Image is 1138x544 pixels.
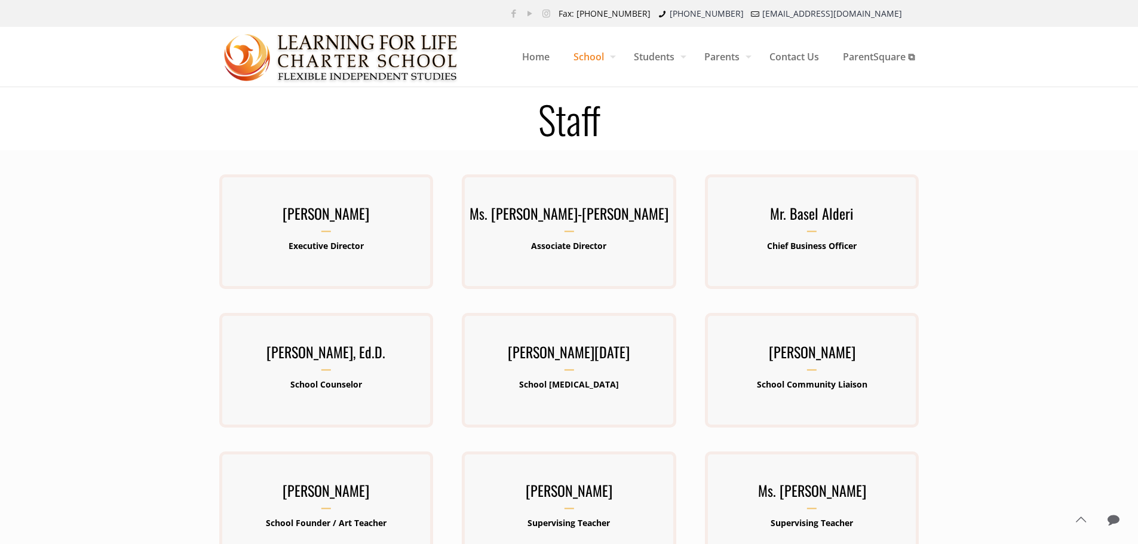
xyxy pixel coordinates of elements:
[510,39,562,75] span: Home
[670,8,744,19] a: [PHONE_NUMBER]
[692,27,757,87] a: Parents
[266,517,387,528] b: School Founder / Art Teacher
[622,27,692,87] a: Students
[705,340,919,371] h3: [PERSON_NAME]
[531,240,606,251] b: Associate Director
[510,27,562,87] a: Home
[767,240,857,251] b: Chief Business Officer
[219,201,433,232] h3: [PERSON_NAME]
[705,201,919,232] h3: Mr. Basel Alderi
[224,27,459,87] img: Staff
[750,8,762,19] i: mail
[771,517,853,528] b: Supervising Teacher
[705,478,919,509] h3: Ms. [PERSON_NAME]
[562,27,622,87] a: School
[1068,507,1093,532] a: Back to top icon
[462,201,676,232] h3: Ms. [PERSON_NAME]-[PERSON_NAME]
[540,7,553,19] a: Instagram icon
[692,39,757,75] span: Parents
[289,240,364,251] b: Executive Director
[524,7,536,19] a: YouTube icon
[831,27,927,87] a: ParentSquare ⧉
[657,8,668,19] i: phone
[290,379,362,390] b: School Counselor
[527,517,610,528] b: Supervising Teacher
[462,478,676,509] h3: [PERSON_NAME]
[757,27,831,87] a: Contact Us
[757,39,831,75] span: Contact Us
[762,8,902,19] a: [EMAIL_ADDRESS][DOMAIN_NAME]
[622,39,692,75] span: Students
[219,478,433,509] h3: [PERSON_NAME]
[219,340,433,371] h3: [PERSON_NAME], Ed.D.
[519,379,619,390] b: School [MEDICAL_DATA]
[757,379,867,390] b: School Community Liaison
[462,340,676,371] h3: [PERSON_NAME][DATE]
[562,39,622,75] span: School
[205,100,934,138] h1: Staff
[224,27,459,87] a: Learning for Life Charter School
[831,39,927,75] span: ParentSquare ⧉
[508,7,520,19] a: Facebook icon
